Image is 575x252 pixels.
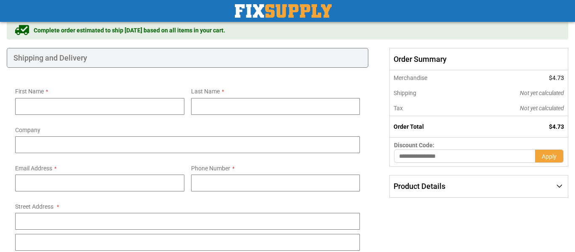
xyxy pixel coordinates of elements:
[389,48,568,71] span: Order Summary
[520,105,564,111] span: Not yet calculated
[15,203,53,210] span: Street Address
[549,74,564,81] span: $4.73
[235,4,332,18] a: store logo
[191,165,230,172] span: Phone Number
[535,149,564,163] button: Apply
[191,88,220,95] span: Last Name
[394,142,434,149] span: Discount Code:
[394,123,424,130] strong: Order Total
[15,127,40,133] span: Company
[390,101,469,116] th: Tax
[7,48,368,68] div: Shipping and Delivery
[34,26,225,34] span: Complete order estimated to ship [DATE] based on all items in your cart.
[390,70,469,85] th: Merchandise
[394,182,445,191] span: Product Details
[15,88,44,95] span: First Name
[235,4,332,18] img: Fix Industrial Supply
[15,165,52,172] span: Email Address
[394,90,416,96] span: Shipping
[520,90,564,96] span: Not yet calculated
[542,153,556,160] span: Apply
[549,123,564,130] span: $4.73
